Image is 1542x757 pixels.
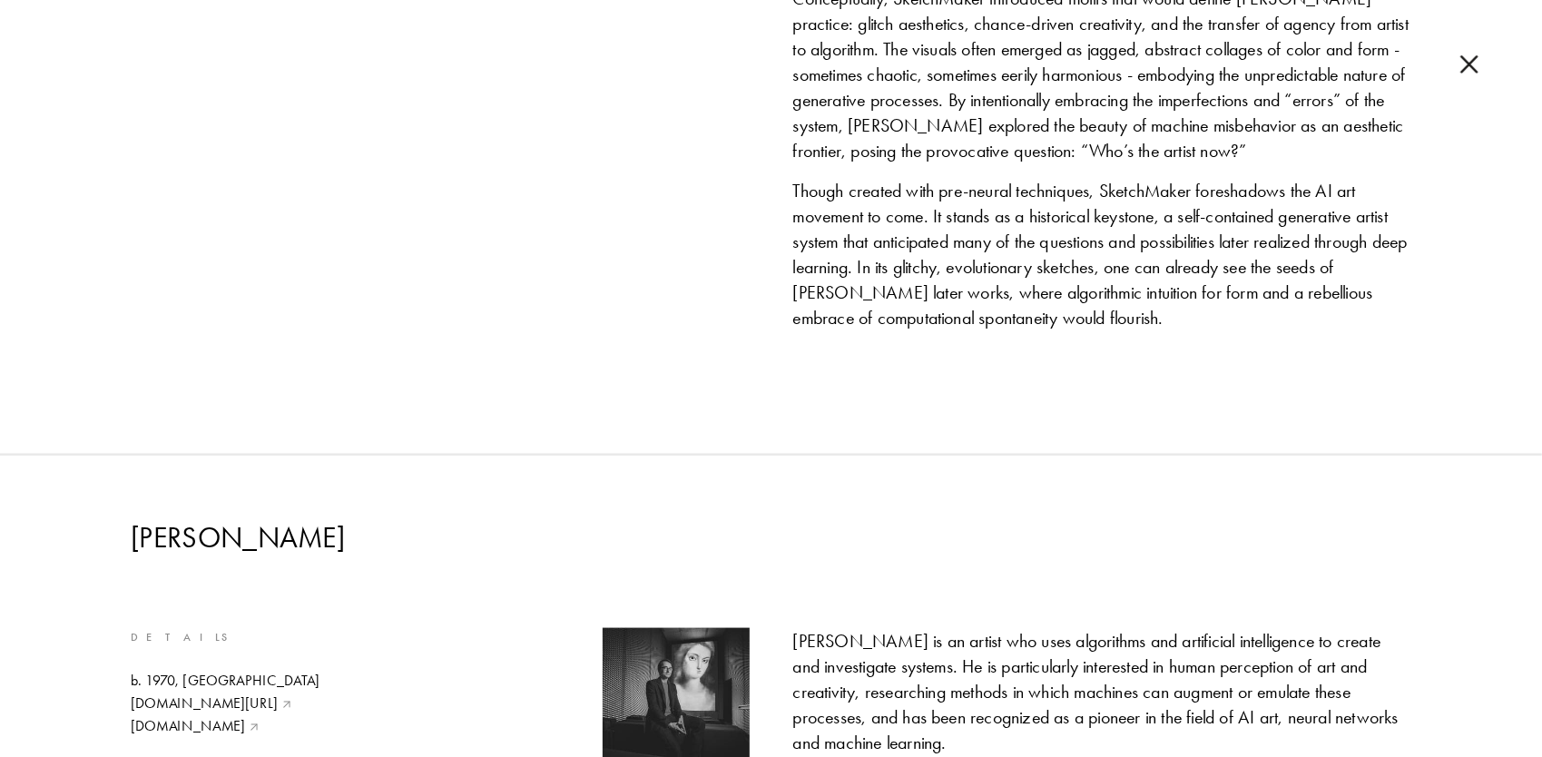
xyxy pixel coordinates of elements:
div: [PERSON_NAME] is an artist who uses algorithms and artificial intelligence to create and investig... [793,628,1412,755]
img: Download Pointer [283,693,293,713]
img: Download Pointer [250,716,260,736]
div: Though created with pre-neural techniques, SketchMaker foreshadows the AI art movement to come. I... [793,178,1412,330]
img: cross.b43b024a.svg [1460,54,1478,74]
div: b. 1970, [GEOGRAPHIC_DATA] [131,671,319,691]
h2: [PERSON_NAME] [131,519,750,555]
a: [DOMAIN_NAME][URL] [131,693,319,713]
a: [DOMAIN_NAME] [131,716,319,736]
p: Details [131,628,319,648]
